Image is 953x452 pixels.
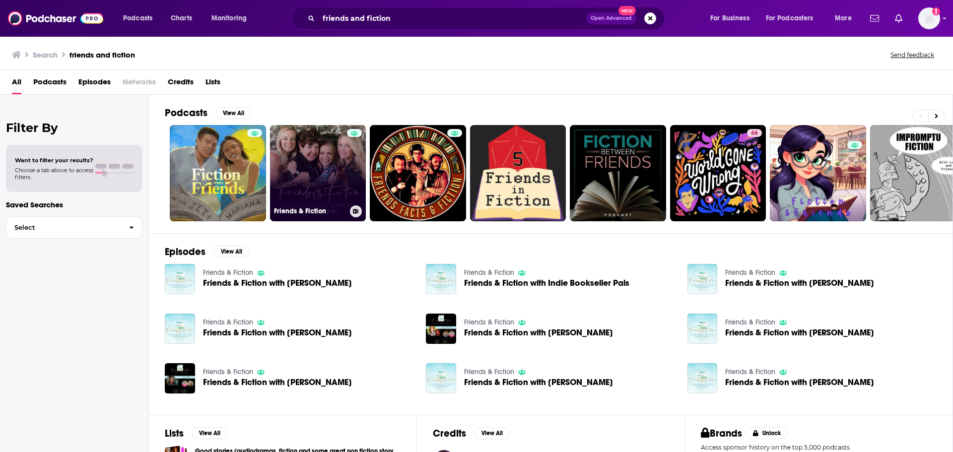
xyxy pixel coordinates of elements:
[203,378,352,387] span: Friends & Fiction with [PERSON_NAME]
[33,50,58,60] h3: Search
[828,10,864,26] button: open menu
[211,11,247,25] span: Monitoring
[203,368,253,376] a: Friends & Fiction
[171,11,192,25] span: Charts
[586,12,636,24] button: Open AdvancedNew
[203,268,253,277] a: Friends & Fiction
[464,368,514,376] a: Friends & Fiction
[165,427,184,440] h2: Lists
[426,314,456,344] img: Friends & Fiction with Emma Donoghue
[591,16,632,21] span: Open Advanced
[6,216,142,239] button: Select
[426,363,456,393] img: Friends & Fiction with Joshilyn Jackson
[301,7,674,30] div: Search podcasts, credits, & more...
[165,427,227,440] a: ListsView All
[433,427,510,440] a: CreditsView All
[204,10,260,26] button: open menu
[8,9,103,28] img: Podchaser - Follow, Share and Rate Podcasts
[319,10,586,26] input: Search podcasts, credits, & more...
[918,7,940,29] img: User Profile
[725,268,775,277] a: Friends & Fiction
[165,246,205,258] h2: Episodes
[725,378,874,387] a: Friends & Fiction with Ann Napolitano
[701,444,937,451] p: Access sponsor history on the top 5,000 podcasts.
[918,7,940,29] span: Logged in as dbartlett
[165,107,251,119] a: PodcastsView All
[687,264,718,294] img: Friends & Fiction with Tamron Hall
[751,129,758,138] span: 66
[725,279,874,287] a: Friends & Fiction with Tamron Hall
[203,328,352,337] a: Friends & Fiction with Adriana Trigiani
[433,427,466,440] h2: Credits
[701,427,742,440] h2: Brands
[215,107,251,119] button: View All
[426,264,456,294] img: Friends & Fiction with Indie Bookseller Pals
[165,314,195,344] img: Friends & Fiction with Adriana Trigiani
[205,74,220,94] a: Lists
[12,74,21,94] a: All
[78,74,111,94] a: Episodes
[165,363,195,393] img: Friends & Fiction with Signe Pike
[835,11,852,25] span: More
[203,279,352,287] a: Friends & Fiction with Jayne Allen
[123,11,152,25] span: Podcasts
[165,246,249,258] a: EpisodesView All
[474,427,510,439] button: View All
[725,378,874,387] span: Friends & Fiction with [PERSON_NAME]
[747,129,762,137] a: 66
[168,74,194,94] a: Credits
[203,318,253,326] a: Friends & Fiction
[203,378,352,387] a: Friends & Fiction with Signe Pike
[770,125,866,221] a: 0
[33,74,67,94] a: Podcasts
[274,207,346,215] h3: Friends & Fiction
[203,279,352,287] span: Friends & Fiction with [PERSON_NAME]
[165,107,207,119] h2: Podcasts
[464,279,629,287] a: Friends & Fiction with Indie Bookseller Pals
[165,264,195,294] img: Friends & Fiction with Jayne Allen
[270,125,366,221] a: Friends & Fiction
[725,318,775,326] a: Friends & Fiction
[192,427,227,439] button: View All
[464,328,613,337] a: Friends & Fiction with Emma Donoghue
[687,363,718,393] img: Friends & Fiction with Ann Napolitano
[6,200,142,209] p: Saved Searches
[766,11,814,25] span: For Podcasters
[725,328,874,337] span: Friends & Fiction with [PERSON_NAME]
[464,328,613,337] span: Friends & Fiction with [PERSON_NAME]
[746,427,788,439] button: Unlock
[464,378,613,387] a: Friends & Fiction with Joshilyn Jackson
[213,246,249,258] button: View All
[69,50,135,60] h3: friends and fiction
[15,167,93,181] span: Choose a tab above to access filters.
[932,7,940,15] svg: Add a profile image
[703,10,762,26] button: open menu
[887,51,937,59] button: Send feedback
[464,318,514,326] a: Friends & Fiction
[464,378,613,387] span: Friends & Fiction with [PERSON_NAME]
[891,10,906,27] a: Show notifications dropdown
[618,6,636,15] span: New
[15,157,93,164] span: Want to filter your results?
[203,328,352,337] span: Friends & Fiction with [PERSON_NAME]
[687,314,718,344] img: Friends & Fiction with Lauren Willing
[847,129,862,217] div: 0
[6,224,121,231] span: Select
[670,125,766,221] a: 66
[464,268,514,277] a: Friends & Fiction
